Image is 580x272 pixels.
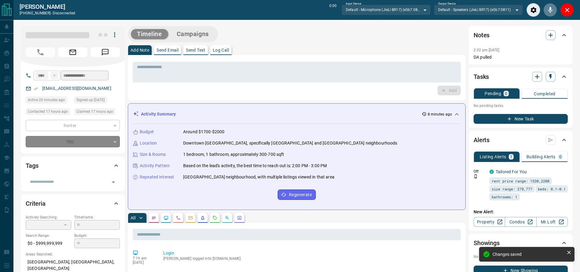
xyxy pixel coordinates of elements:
p: Send Email [157,48,179,52]
p: Budget: [74,233,120,238]
button: Open [109,178,118,186]
p: 0:00 [329,3,337,17]
h2: Tasks [474,72,489,82]
p: Log Call [213,48,229,52]
p: [PERSON_NAME] logged into [DOMAIN_NAME] [163,256,458,261]
div: Tue Sep 16 2025 [26,108,71,117]
p: Login [163,250,458,256]
p: DA pulled [474,54,568,61]
p: Timeframe: [74,215,120,220]
svg: Calls [176,215,181,220]
button: Timeline [131,29,168,39]
p: Send Text [186,48,205,52]
label: Output Device [438,2,456,6]
a: [EMAIL_ADDRESS][DOMAIN_NAME] [42,86,111,91]
a: Tailored For You [496,169,527,174]
label: Input Device [346,2,361,6]
p: Pending [485,91,501,96]
p: Downtown [GEOGRAPHIC_DATA], specifically [GEOGRAPHIC_DATA] and [GEOGRAPHIC_DATA] neighbourhoods [183,140,397,146]
span: Signed up [DATE] [76,97,105,103]
p: Search Range: [26,233,71,238]
span: Call [26,47,55,57]
div: Wed May 01 2024 [74,97,120,105]
div: Tue Sep 16 2025 [74,108,120,117]
div: Changes saved [493,252,564,257]
p: Building Alerts [526,155,556,159]
p: All [131,216,135,220]
div: TBD [26,136,120,147]
p: 2:32 pm [DATE] [474,48,500,52]
p: Off [474,169,486,174]
p: Based on the lead's activity, the best time to reach out is: 2:00 PM - 3:00 PM [183,163,327,169]
p: 8 minutes ago [428,112,452,117]
p: Activity Summary [141,111,176,117]
p: Listing Alerts [480,155,506,159]
span: size range: 278,777 [492,186,532,192]
h2: Showings [474,238,500,248]
p: 1 bedroom, 1 bathroom, approximately 300-700 sqft [183,151,284,158]
div: Alerts [474,133,568,147]
h2: Tags [26,161,38,171]
div: Renter [26,120,120,131]
svg: Requests [212,215,217,220]
div: Default - Microphone (JieLi BR17) (e5b7:0811) [342,5,430,15]
div: Criteria [26,196,120,211]
p: New Alert: [474,209,568,215]
p: [DATE] [133,260,154,265]
span: Email [58,47,87,57]
svg: Push Notification Only [474,174,478,178]
span: beds: 0.1-0.1 [538,186,566,192]
button: New Task [474,114,568,124]
span: Claimed 17 hours ago [76,108,113,115]
span: bathrooms: 1 [492,194,517,200]
p: No pending tasks [474,101,568,110]
p: Budget [140,129,154,135]
span: disconnected [53,11,75,15]
h2: Alerts [474,135,489,145]
a: [PERSON_NAME] [20,3,75,10]
span: rent price range: 1530,2200 [492,178,549,184]
div: Audio Settings [526,3,540,17]
p: Size & Rooms [140,151,166,158]
p: Location [140,140,157,146]
p: Add Note [131,48,149,52]
span: Active 20 minutes ago [28,97,65,103]
p: Activity Pattern [140,163,170,169]
div: Notes [474,28,568,42]
p: No showings booked [474,254,568,259]
p: [PHONE_NUMBER] - [20,10,75,16]
p: Around $1700-$2000 [183,129,224,135]
div: Tasks [474,69,568,84]
button: Campaigns [171,29,215,39]
div: Tags [26,158,120,173]
svg: Email Verified [34,86,38,91]
svg: Opportunities [225,215,230,220]
svg: Lead Browsing Activity [164,215,168,220]
div: Close [560,3,574,17]
p: $0 - $999,999,999 [26,238,71,248]
p: Repeated Interest [140,174,174,180]
div: Mute [543,3,557,17]
a: Mr.Loft [536,217,568,227]
span: Contacted 17 hours ago [28,108,68,115]
p: Areas Searched: [26,252,120,257]
p: Actively Searching: [26,215,71,220]
p: Completed [534,92,556,96]
p: [GEOGRAPHIC_DATA] neighbourhood, with multiple listings viewed in that area [183,174,334,180]
p: 0 [505,91,507,96]
div: Default - Speakers (JieLi BR17) (e5b7:0811) [434,5,523,15]
h2: Notes [474,30,489,40]
h2: Criteria [26,199,46,208]
span: Message [91,47,120,57]
a: Property [474,217,505,227]
div: Activity Summary8 minutes ago [133,108,460,120]
div: condos.ca [489,170,494,174]
p: 7:19 am [133,256,154,260]
div: Wed Sep 17 2025 [26,97,71,105]
svg: Notes [151,215,156,220]
svg: Listing Alerts [200,215,205,220]
div: Showings [474,236,568,250]
a: Condos [505,217,536,227]
svg: Emails [188,215,193,220]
